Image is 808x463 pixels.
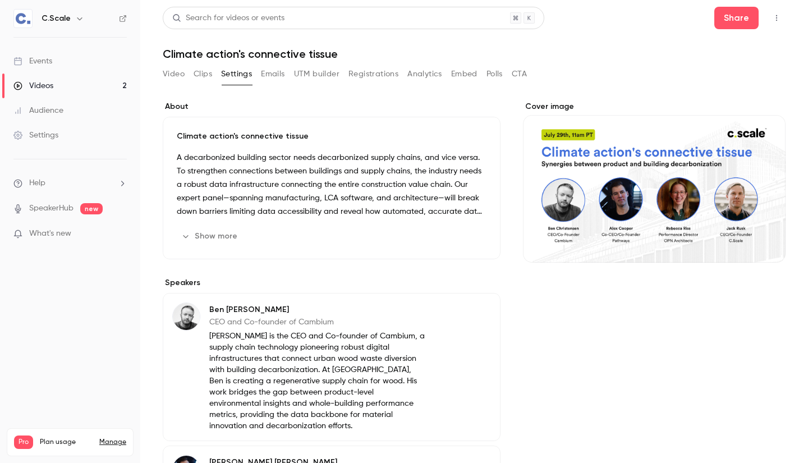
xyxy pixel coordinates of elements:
p: A decarbonized building sector needs decarbonized supply chains, and vice versa. To strengthen co... [177,151,486,218]
button: Embed [451,65,478,83]
button: Top Bar Actions [768,9,786,27]
button: Registrations [348,65,398,83]
h6: C.Scale [42,13,71,24]
p: Climate action's connective tissue [177,131,486,142]
div: Search for videos or events [172,12,284,24]
span: Plan usage [40,438,93,447]
span: Pro [14,436,33,449]
h1: Climate action's connective tissue [163,47,786,61]
p: [PERSON_NAME] is the CEO and Co-founder of Cambium, a supply chain technology pioneering robust d... [209,331,428,432]
span: What's new [29,228,71,240]
button: Share [714,7,759,29]
a: Manage [99,438,126,447]
a: SpeakerHub [29,203,74,214]
img: C.Scale [14,10,32,27]
button: Clips [194,65,212,83]
img: Ben Christensen [173,303,200,330]
div: Ben ChristensenBen [PERSON_NAME]CEO and Co-founder of Cambium[PERSON_NAME] is the CEO and Co-foun... [163,293,501,441]
span: new [80,203,103,214]
label: About [163,101,501,112]
div: Audience [13,105,63,116]
div: Videos [13,80,53,91]
button: UTM builder [294,65,339,83]
iframe: Noticeable Trigger [113,229,127,239]
button: Emails [261,65,284,83]
li: help-dropdown-opener [13,177,127,189]
button: Polls [486,65,503,83]
button: Show more [177,227,244,245]
span: Help [29,177,45,189]
label: Cover image [523,101,786,112]
section: Cover image [523,101,786,263]
button: Video [163,65,185,83]
p: Ben [PERSON_NAME] [209,304,428,315]
button: Settings [221,65,252,83]
button: CTA [512,65,527,83]
button: Analytics [407,65,442,83]
div: Events [13,56,52,67]
p: CEO and Co-founder of Cambium [209,317,428,328]
div: Settings [13,130,58,141]
label: Speakers [163,277,501,288]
